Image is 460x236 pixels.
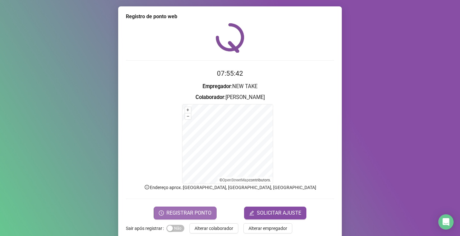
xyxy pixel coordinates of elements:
[185,107,191,113] button: +
[195,94,224,100] strong: Colaborador
[438,214,454,230] div: Open Intercom Messenger
[126,13,334,20] div: Registro de ponto web
[154,207,217,219] button: REGISTRAR PONTO
[185,113,191,119] button: –
[219,178,271,182] li: © contributors.
[126,184,334,191] p: Endereço aprox. : [GEOGRAPHIC_DATA], [GEOGRAPHIC_DATA], [GEOGRAPHIC_DATA]
[217,70,243,77] time: 07:55:42
[159,210,164,216] span: clock-circle
[126,223,166,233] label: Sair após registrar
[203,83,231,89] strong: Empregador
[126,82,334,91] h3: : NEW TAKE
[249,225,287,232] span: Alterar empregador
[144,184,150,190] span: info-circle
[189,223,238,233] button: Alterar colaborador
[249,210,254,216] span: edit
[244,207,306,219] button: editSOLICITAR AJUSTE
[126,93,334,102] h3: : [PERSON_NAME]
[243,223,292,233] button: Alterar empregador
[222,178,249,182] a: OpenStreetMap
[195,225,233,232] span: Alterar colaborador
[216,23,244,53] img: QRPoint
[257,209,301,217] span: SOLICITAR AJUSTE
[166,209,211,217] span: REGISTRAR PONTO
